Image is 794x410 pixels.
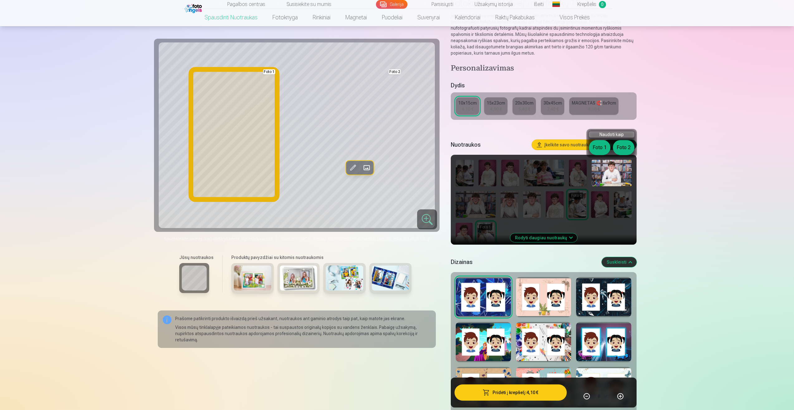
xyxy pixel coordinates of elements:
button: Pridėti į krepšelį:4,10 € [455,384,566,401]
span: Redag. foto [313,236,336,241]
button: Foto 1 [589,140,610,155]
span: 0 [599,1,606,8]
button: Suskleisti [602,257,637,267]
p: Įamžinkite dvi jūsų mėgiamas nuotraukas viename nuostabiame ekrane su mūsų profesionalios kokybės... [451,12,636,56]
a: 10x15cm4,10 € [456,97,479,115]
a: Visos prekės [542,9,597,26]
div: 30x45cm [543,100,562,106]
p: Prašome patikrinti produkto išvaizdą prieš užsakant, nuotraukos ant gaminio atrodys taip pat, kai... [175,315,431,322]
div: MAGNETAS 🧲 6x9cm [572,100,616,106]
img: /fa2 [185,2,204,13]
button: Foto 2 [613,140,634,155]
a: Spausdinti nuotraukas [197,9,265,26]
a: Fotoknyga [265,9,305,26]
span: Spustelėkite [280,236,305,241]
div: 7,40 € [547,106,559,112]
a: 15x23cm4,90 € [484,97,508,115]
span: " [305,236,307,241]
span: Spustelėkite vaizdą, kad atidarytumėte išplėstinį vaizdą [164,236,272,242]
div: 10x15cm [458,100,477,106]
div: 5,40 € [518,106,530,112]
h6: Produktų pavyzdžiai su kitomis nuotraukomis [229,254,414,261]
a: MAGNETAS 🧲 6x9cm4,10 € [569,97,618,115]
button: Įkelkite savo nuotraukas [532,140,598,150]
a: Raktų pakabukas [488,9,542,26]
span: Krepšelis [577,1,596,8]
div: 4,10 € [588,106,600,112]
h6: Jūsų nuotraukos [179,254,214,261]
button: Rodyti daugiau nuotraukų [510,233,577,242]
p: Visos mūsų tinklalapyje pateikiamos nuotraukos - tai suspaustos originalų kopijos su vandens ženk... [175,324,431,343]
a: Puodeliai [374,9,410,26]
a: Kalendoriai [447,9,488,26]
div: 20x30cm [515,100,533,106]
a: Magnetai [338,9,374,26]
a: 30x45cm7,40 € [541,97,564,115]
h5: Nuotraukos [451,140,527,149]
a: 20x30cm5,40 € [512,97,536,115]
span: " [336,236,338,241]
div: vnt. [604,389,612,404]
div: 4,90 € [490,106,502,112]
h5: Kiekis [597,381,610,389]
div: 4,10 € [462,106,474,112]
div: 15x23cm [487,100,505,106]
h5: Dizainas [451,258,596,266]
a: Suvenyrai [410,9,447,26]
span: norėdami apkarpyti, pasukti arba pritaikyti filtrą [338,236,430,241]
a: Rinkiniai [305,9,338,26]
h6: Naudoti kaip [589,131,634,138]
h4: Personalizavimas [451,64,636,74]
h5: Dydis [451,81,636,90]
